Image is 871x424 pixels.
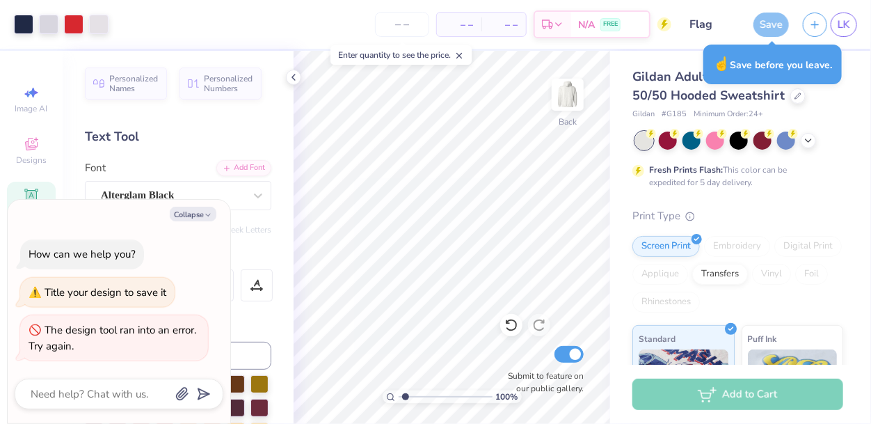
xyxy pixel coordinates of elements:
span: 100 % [496,391,518,403]
span: FREE [603,19,618,29]
span: Personalized Names [109,74,159,93]
span: – – [490,17,518,32]
span: N/A [578,17,595,32]
img: Puff Ink [748,350,838,419]
button: Collapse [170,207,216,221]
div: Back [559,116,577,128]
div: Transfers [692,264,748,285]
img: Back [554,81,582,109]
label: Submit to feature on our public gallery. [500,370,584,395]
span: – – [445,17,473,32]
div: Rhinestones [632,292,700,313]
input: – – [375,12,429,37]
strong: Fresh Prints Flash: [649,164,723,175]
span: Personalized Numbers [204,74,253,93]
div: Digital Print [774,236,842,257]
div: The design tool ran into an error. Try again. [29,323,196,353]
div: Applique [632,264,688,285]
input: Untitled Design [678,10,746,38]
div: Add Font [216,160,271,176]
span: Standard [639,331,676,346]
span: Designs [16,155,47,166]
div: This color can be expedited for 5 day delivery. [649,164,820,189]
span: Image AI [15,103,48,114]
span: Gildan Adult Heavy Blend 8 Oz. 50/50 Hooded Sweatshirt [632,68,820,104]
img: Standard [639,350,728,419]
div: Screen Print [632,236,700,257]
div: Title your design to save it [45,285,166,299]
span: Minimum Order: 24 + [694,109,763,120]
a: LK [831,13,857,37]
span: # G185 [662,109,687,120]
div: Foil [795,264,828,285]
div: Vinyl [752,264,791,285]
span: Puff Ink [748,331,777,346]
div: Save before you leave. [703,45,842,84]
div: Text Tool [85,127,271,146]
div: Enter quantity to see the price. [330,45,472,65]
label: Font [85,160,106,176]
div: Embroidery [704,236,770,257]
div: How can we help you? [29,247,136,261]
span: LK [838,17,850,33]
span: ☝️ [713,55,730,73]
span: Gildan [632,109,655,120]
div: Print Type [632,208,843,224]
